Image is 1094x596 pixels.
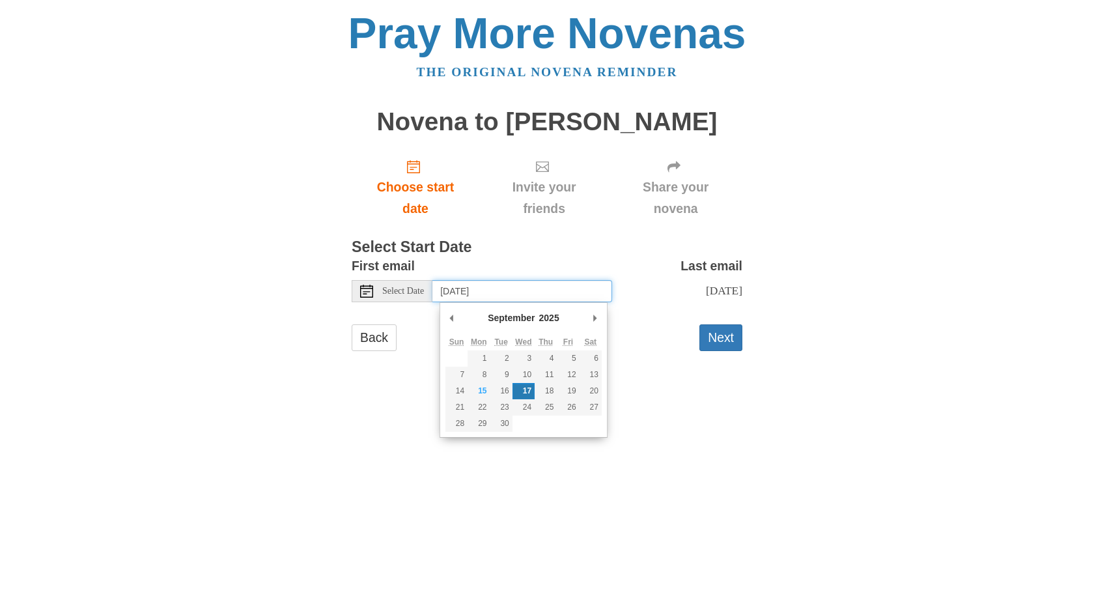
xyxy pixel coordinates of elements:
[622,177,729,220] span: Share your novena
[535,367,557,383] button: 11
[352,108,742,136] h1: Novena to [PERSON_NAME]
[486,308,537,328] div: September
[445,367,468,383] button: 7
[449,337,464,347] abbr: Sunday
[352,149,479,226] a: Choose start date
[557,350,579,367] button: 5
[580,399,602,416] button: 27
[468,399,490,416] button: 22
[706,284,742,297] span: [DATE]
[352,239,742,256] h3: Select Start Date
[365,177,466,220] span: Choose start date
[699,324,742,351] button: Next
[490,416,512,432] button: 30
[557,383,579,399] button: 19
[445,383,468,399] button: 14
[445,308,458,328] button: Previous Month
[445,399,468,416] button: 21
[563,337,573,347] abbr: Friday
[535,383,557,399] button: 18
[609,149,742,226] div: Click "Next" to confirm your start date first.
[468,367,490,383] button: 8
[348,9,746,57] a: Pray More Novenas
[490,350,512,367] button: 2
[468,383,490,399] button: 15
[580,350,602,367] button: 6
[490,399,512,416] button: 23
[492,177,596,220] span: Invite your friends
[539,337,553,347] abbr: Thursday
[512,383,535,399] button: 17
[535,350,557,367] button: 4
[512,399,535,416] button: 24
[432,280,612,302] input: Use the arrow keys to pick a date
[680,255,742,277] label: Last email
[445,416,468,432] button: 28
[494,337,507,347] abbr: Tuesday
[584,337,596,347] abbr: Saturday
[479,149,609,226] div: Click "Next" to confirm your start date first.
[515,337,531,347] abbr: Wednesday
[382,287,424,296] span: Select Date
[468,416,490,432] button: 29
[557,367,579,383] button: 12
[352,255,415,277] label: First email
[512,350,535,367] button: 3
[535,399,557,416] button: 25
[537,308,561,328] div: 2025
[589,308,602,328] button: Next Month
[468,350,490,367] button: 1
[557,399,579,416] button: 26
[580,367,602,383] button: 13
[580,383,602,399] button: 20
[352,324,397,351] a: Back
[512,367,535,383] button: 10
[417,65,678,79] a: The original novena reminder
[471,337,487,347] abbr: Monday
[490,383,512,399] button: 16
[490,367,512,383] button: 9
